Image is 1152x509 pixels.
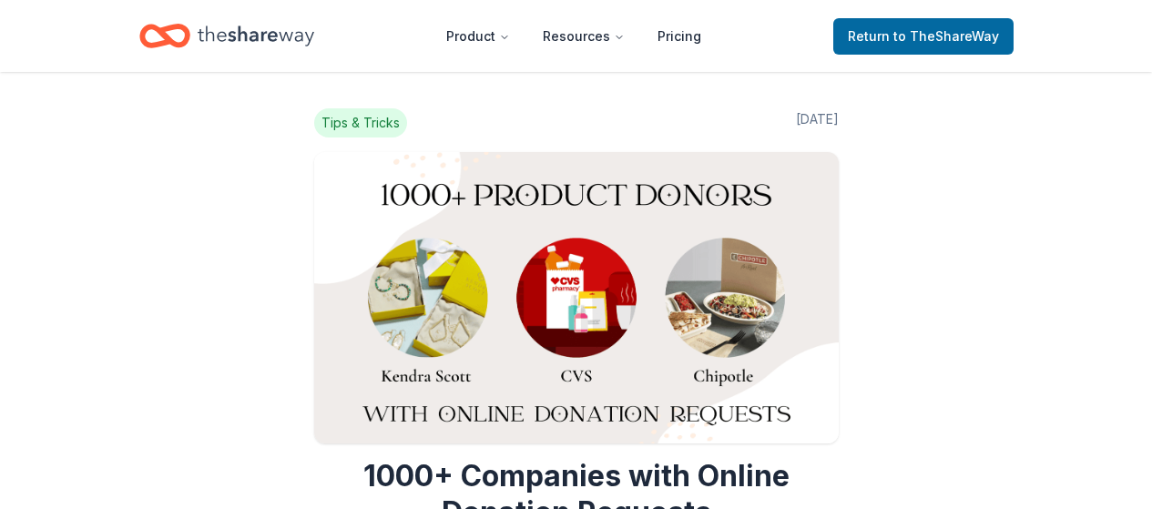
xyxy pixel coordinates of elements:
[893,28,999,44] span: to TheShareWay
[314,108,407,137] span: Tips & Tricks
[643,18,716,55] a: Pricing
[848,25,999,47] span: Return
[139,15,314,57] a: Home
[833,18,1014,55] a: Returnto TheShareWay
[528,18,639,55] button: Resources
[796,108,839,137] span: [DATE]
[314,152,839,443] img: Image for 1000+ Companies with Online Donation Requests
[432,15,716,57] nav: Main
[432,18,525,55] button: Product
